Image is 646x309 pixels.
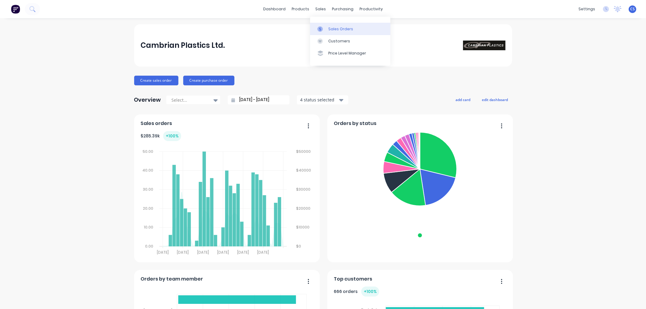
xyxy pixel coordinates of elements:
div: purchasing [329,5,356,14]
tspan: $20000 [296,206,311,211]
tspan: [DATE] [217,250,229,255]
tspan: [DATE] [177,250,189,255]
tspan: 0.00 [145,244,153,249]
div: Sales Orders [328,26,353,32]
button: Create sales order [134,76,178,85]
a: dashboard [260,5,289,14]
tspan: [DATE] [237,250,249,255]
div: + 100 % [361,287,379,297]
button: add card [452,96,475,104]
tspan: 50.00 [143,149,153,154]
tspan: 20.00 [143,206,153,211]
div: sales [312,5,329,14]
tspan: 10.00 [144,225,153,230]
div: $ 285.39k [141,131,181,141]
span: Sales orders [141,120,172,127]
div: Customers [328,38,350,44]
button: 4 status selected [297,95,348,104]
tspan: [DATE] [257,250,269,255]
a: Customers [310,35,390,47]
tspan: $0 [296,244,301,249]
div: + 100 % [163,131,181,141]
span: CS [630,6,635,12]
div: products [289,5,312,14]
span: Top customers [334,275,372,283]
tspan: 40.00 [142,168,153,173]
button: Create purchase order [183,76,234,85]
tspan: $40000 [296,168,311,173]
img: Factory [11,5,20,14]
div: settings [575,5,598,14]
div: 4 status selected [300,97,338,103]
tspan: $30000 [296,187,311,192]
div: Overview [134,94,161,106]
span: Orders by team member [141,275,203,283]
tspan: 30.00 [143,187,153,192]
div: productivity [356,5,386,14]
tspan: [DATE] [197,250,209,255]
img: Cambrian Plastics Ltd. [463,41,505,50]
tspan: [DATE] [157,250,169,255]
tspan: $10000 [296,225,310,230]
a: Price Level Manager [310,47,390,59]
button: edit dashboard [478,96,512,104]
div: Cambrian Plastics Ltd. [141,39,225,51]
div: Price Level Manager [328,51,366,56]
div: 666 orders [334,287,379,297]
tspan: $50000 [296,149,311,154]
span: Orders by status [334,120,376,127]
a: Sales Orders [310,23,390,35]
